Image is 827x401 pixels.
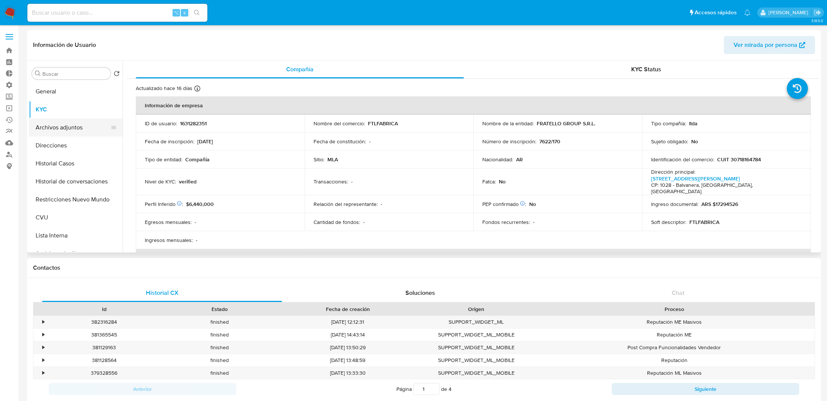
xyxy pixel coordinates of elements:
[651,120,686,127] p: Tipo compañía :
[27,8,207,18] input: Buscar usuario o caso...
[286,65,314,74] span: Compañía
[47,329,162,341] div: 381365545
[689,120,698,127] p: ltda
[537,120,595,127] p: FRATELLO GROUP S.R.L.
[482,120,534,127] p: Nombre de la entidad :
[277,367,419,379] div: [DATE] 13:33:30
[146,288,179,297] span: Historial CX
[195,219,196,225] p: -
[381,201,382,207] p: -
[196,237,197,243] p: -
[314,201,378,207] p: Relación del representante :
[145,156,182,163] p: Tipo de entidad :
[717,156,761,163] p: CUIT 30718164784
[136,96,811,114] th: Información de empresa
[612,383,799,395] button: Siguiente
[314,138,366,145] p: Fecha de constitución :
[744,9,750,16] a: Notificaciones
[145,237,193,243] p: Ingresos mensuales :
[183,9,186,16] span: s
[651,156,714,163] p: Identificación del comercio :
[724,36,815,54] button: Ver mirada por persona
[33,264,815,272] h1: Contactos
[768,9,811,16] p: fabricio.bottalo@mercadolibre.com
[651,201,698,207] p: Ingreso documental :
[419,354,534,366] div: SUPPORT_WIDGET_ML_MOBILE
[277,316,419,328] div: [DATE] 12:12:31
[33,41,96,49] h1: Información de Usuario
[49,383,236,395] button: Anterior
[162,329,277,341] div: finished
[672,288,684,297] span: Chat
[189,8,204,18] button: search-icon
[145,178,176,185] p: Nivel de KYC :
[29,155,123,173] button: Historial Casos
[47,341,162,354] div: 381129163
[351,178,353,185] p: -
[162,354,277,366] div: finished
[529,201,536,207] p: No
[29,137,123,155] button: Direcciones
[29,245,123,263] button: Anticipos de dinero
[369,138,371,145] p: -
[651,182,799,195] h4: CP: 1028 - Balvanera, [GEOGRAPHIC_DATA], [GEOGRAPHIC_DATA]
[29,101,123,119] button: KYC
[534,316,815,328] div: Reputación ME Masivos
[314,178,348,185] p: Transacciones :
[396,383,452,395] span: Página de
[424,305,528,313] div: Origen
[695,9,737,17] span: Accesos rápidos
[47,367,162,379] div: 379328556
[42,357,44,364] div: •
[145,120,177,127] p: ID de usuario :
[419,316,534,328] div: SUPPORT_WIDGET_ML
[35,71,41,77] button: Buscar
[314,120,365,127] p: Nombre del comercio :
[29,227,123,245] button: Lista Interna
[47,354,162,366] div: 381128564
[136,249,811,267] th: Datos de contacto
[180,120,207,127] p: 1631282351
[114,71,120,79] button: Volver al orden por defecto
[419,329,534,341] div: SUPPORT_WIDGET_ML_MOBILE
[734,36,797,54] span: Ver mirada por persona
[162,367,277,379] div: finished
[631,65,661,74] span: KYC Status
[314,219,360,225] p: Cantidad de fondos :
[419,367,534,379] div: SUPPORT_WIDGET_ML_MOBILE
[419,341,534,354] div: SUPPORT_WIDGET_ML_MOBILE
[533,219,534,225] p: -
[29,173,123,191] button: Historial de conversaciones
[197,138,213,145] p: [DATE]
[29,191,123,209] button: Restricciones Nuevo Mundo
[539,305,809,313] div: Proceso
[136,85,192,92] p: Actualizado hace 16 días
[29,119,117,137] button: Archivos adjuntos
[42,331,44,338] div: •
[482,201,526,207] p: PEP confirmado :
[47,316,162,328] div: 382316284
[534,341,815,354] div: Post Compra Funcionalidades Vendedor
[539,138,560,145] p: 7622/170
[651,175,740,182] a: [STREET_ADDRESS][PERSON_NAME]
[42,344,44,351] div: •
[405,288,435,297] span: Soluciones
[534,354,815,366] div: Reputación
[449,385,452,393] span: 4
[277,329,419,341] div: [DATE] 14:43:14
[29,209,123,227] button: CVU
[368,120,398,127] p: FTLFABRICA
[534,329,815,341] div: Reputación ME
[651,168,695,175] p: Dirección principal :
[651,138,688,145] p: Sujeto obligado :
[179,178,197,185] p: verified
[42,71,108,77] input: Buscar
[282,305,413,313] div: Fecha de creación
[145,138,194,145] p: Fecha de inscripción :
[499,178,506,185] p: No
[42,369,44,377] div: •
[689,219,719,225] p: FTLFABRICA
[185,156,210,163] p: Compañia
[813,9,821,17] a: Salir
[363,219,365,225] p: -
